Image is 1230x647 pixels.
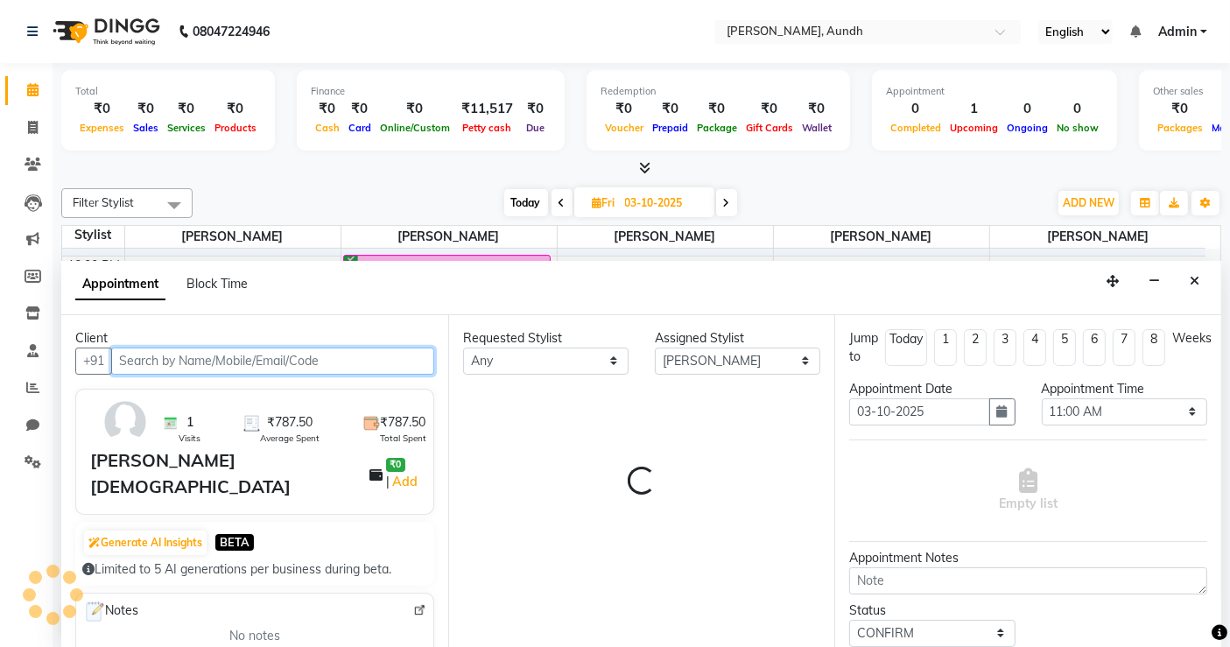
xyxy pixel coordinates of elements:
[849,398,989,425] input: yyyy-mm-dd
[65,257,124,275] div: 12:00 PM
[1153,99,1207,119] div: ₹0
[849,380,1015,398] div: Appointment Date
[454,99,520,119] div: ₹11,517
[588,196,620,209] span: Fri
[934,329,957,366] li: 1
[648,99,692,119] div: ₹0
[215,534,254,551] span: BETA
[1053,329,1076,366] li: 5
[75,348,112,375] button: +91
[344,99,376,119] div: ₹0
[798,99,836,119] div: ₹0
[648,122,692,134] span: Prepaid
[1002,99,1052,119] div: 0
[459,122,517,134] span: Petty cash
[186,413,193,432] span: 1
[73,195,134,209] span: Filter Stylist
[886,122,945,134] span: Completed
[129,122,163,134] span: Sales
[311,99,344,119] div: ₹0
[1142,329,1165,366] li: 8
[1002,122,1052,134] span: Ongoing
[100,397,151,447] img: avatar
[341,226,557,248] span: [PERSON_NAME]
[84,531,207,555] button: Generate AI Insights
[798,122,836,134] span: Wallet
[1182,268,1207,295] button: Close
[75,84,261,99] div: Total
[125,226,341,248] span: [PERSON_NAME]
[999,468,1058,513] span: Empty list
[179,432,200,445] span: Visits
[75,329,434,348] div: Client
[210,122,261,134] span: Products
[520,99,551,119] div: ₹0
[390,471,420,492] a: Add
[90,447,369,500] div: [PERSON_NAME][DEMOGRAPHIC_DATA]
[994,329,1016,366] li: 3
[186,276,248,292] span: Block Time
[522,122,549,134] span: Due
[380,432,426,445] span: Total Spent
[692,99,742,119] div: ₹0
[1172,329,1212,348] div: Weeks
[886,84,1103,99] div: Appointment
[344,122,376,134] span: Card
[990,226,1206,248] span: [PERSON_NAME]
[889,330,923,348] div: Today
[504,189,548,216] span: Today
[1153,122,1207,134] span: Packages
[1113,329,1135,366] li: 7
[75,269,165,300] span: Appointment
[344,256,551,310] div: [PERSON_NAME], 12:00 PM-01:30 PM, JAPANESE HAIR SPA
[601,99,648,119] div: ₹0
[83,601,138,623] span: Notes
[945,99,1002,119] div: 1
[1052,122,1103,134] span: No show
[45,7,165,56] img: logo
[376,99,454,119] div: ₹0
[311,122,344,134] span: Cash
[655,329,820,348] div: Assigned Stylist
[229,627,280,645] span: No notes
[558,226,773,248] span: [PERSON_NAME]
[463,329,629,348] div: Requested Stylist
[75,122,129,134] span: Expenses
[75,99,129,119] div: ₹0
[849,329,878,366] div: Jump to
[692,122,742,134] span: Package
[386,458,404,472] span: ₹0
[964,329,987,366] li: 2
[742,122,798,134] span: Gift Cards
[163,99,210,119] div: ₹0
[376,122,454,134] span: Online/Custom
[601,122,648,134] span: Voucher
[380,413,425,432] span: ₹787.50
[260,432,320,445] span: Average Spent
[945,122,1002,134] span: Upcoming
[1083,329,1106,366] li: 6
[386,471,420,492] span: |
[82,560,427,579] div: Limited to 5 AI generations per business during beta.
[742,99,798,119] div: ₹0
[62,226,124,244] div: Stylist
[1058,191,1119,215] button: ADD NEW
[210,99,261,119] div: ₹0
[1063,196,1114,209] span: ADD NEW
[193,7,270,56] b: 08047224946
[163,122,210,134] span: Services
[849,601,1015,620] div: Status
[267,413,313,432] span: ₹787.50
[620,190,707,216] input: 2025-10-03
[1023,329,1046,366] li: 4
[111,348,434,375] input: Search by Name/Mobile/Email/Code
[129,99,163,119] div: ₹0
[774,226,989,248] span: [PERSON_NAME]
[1158,23,1197,41] span: Admin
[1052,99,1103,119] div: 0
[1042,380,1207,398] div: Appointment Time
[311,84,551,99] div: Finance
[886,99,945,119] div: 0
[601,84,836,99] div: Redemption
[849,549,1207,567] div: Appointment Notes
